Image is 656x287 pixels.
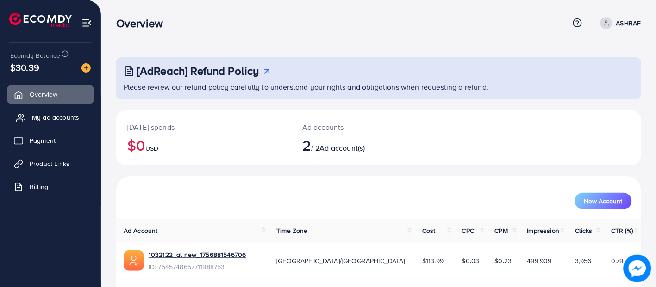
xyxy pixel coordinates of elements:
span: $0.23 [495,256,512,265]
a: Billing [7,177,94,196]
a: Product Links [7,154,94,173]
span: Ad Account [124,226,158,235]
a: Overview [7,85,94,104]
span: 3,956 [575,256,592,265]
img: image [81,63,91,73]
a: 1032122_al new_1756881546706 [149,250,246,259]
h3: [AdReach] Refund Policy [137,64,259,78]
img: menu [81,18,92,28]
a: Payment [7,131,94,150]
img: image [624,255,651,282]
span: $30.39 [10,61,39,74]
p: [DATE] spends [127,122,280,133]
button: New Account [575,193,632,209]
span: Ecomdy Balance [10,51,60,60]
span: $0.03 [462,256,480,265]
img: ic-ads-acc.e4c84228.svg [124,250,144,271]
span: [GEOGRAPHIC_DATA]/[GEOGRAPHIC_DATA] [276,256,405,265]
p: Please review our refund policy carefully to understand your rights and obligations when requesti... [124,81,636,92]
span: CPC [462,226,474,235]
span: CPM [495,226,508,235]
span: 2 [302,134,311,156]
span: My ad accounts [32,113,79,122]
span: ID: 7545748657711988753 [149,262,246,271]
span: 499,909 [527,256,552,265]
span: Payment [30,136,56,145]
span: 0.79 [611,256,624,265]
a: ASHRAF [597,17,641,29]
span: Time Zone [276,226,307,235]
span: USD [145,144,158,153]
span: Product Links [30,159,69,168]
a: My ad accounts [7,108,94,127]
span: Clicks [575,226,593,235]
h2: $0 [127,136,280,154]
p: Ad accounts [302,122,412,133]
img: logo [9,13,72,27]
p: ASHRAF [616,18,641,29]
span: New Account [584,198,623,204]
h2: / 2 [302,136,412,154]
span: $113.99 [422,256,444,265]
span: CTR (%) [611,226,633,235]
span: Ad account(s) [320,143,365,153]
span: Cost [422,226,436,235]
h3: Overview [116,17,170,30]
span: Overview [30,90,57,99]
span: Billing [30,182,48,191]
span: Impression [527,226,560,235]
